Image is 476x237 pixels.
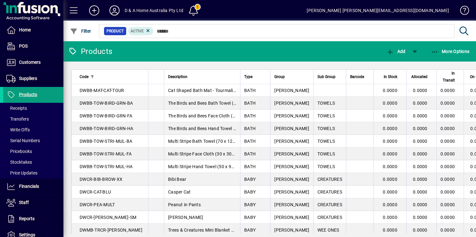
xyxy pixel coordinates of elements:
[244,139,256,144] span: BATH
[6,149,32,154] span: Pricebooks
[3,135,63,146] a: Serial Numbers
[19,76,37,81] span: Suppliers
[317,215,342,220] span: CREATURES
[168,227,252,233] span: Trees & Creatures Mini Blanket 90 x 70cm
[274,139,309,144] span: [PERSON_NAME]
[383,202,397,207] span: 0.0000
[274,113,309,118] span: [PERSON_NAME]
[440,113,455,118] span: 0.0000
[80,126,133,131] span: DWBB-TOW-BIRD-GRN-HA
[317,189,342,194] span: CREATURES
[19,92,37,97] span: Products
[244,73,266,80] div: Type
[3,114,63,124] a: Transfers
[317,202,342,207] span: CREATURES
[274,215,309,220] span: [PERSON_NAME]
[168,88,249,93] span: Cat Shaped Bath Mat - Tourmaline 2024
[244,189,256,194] span: BABY
[274,177,309,182] span: [PERSON_NAME]
[168,177,186,182] span: Bibi Bear
[440,139,455,144] span: 0.0000
[413,177,427,182] span: 0.0000
[107,28,124,34] span: Product
[3,124,63,135] a: Write Offs
[80,177,122,182] span: DWCR-BIB-BROW-XX
[68,25,93,37] button: Filter
[383,88,397,93] span: 0.0000
[440,164,455,169] span: 0.0000
[168,151,239,156] span: Multi Stripe Face Cloth (30 x 30cm)
[429,46,471,57] button: More Options
[125,5,183,16] div: D & A Home Australia Pty Ltd
[128,27,153,35] mat-chip: Activation Status: Active
[168,189,191,194] span: Casper Cat
[413,88,427,93] span: 0.0000
[317,126,335,131] span: TOWELS
[244,88,256,93] span: BATH
[317,151,335,156] span: TOWELS
[6,170,37,175] span: Price Updates
[413,164,427,169] span: 0.0000
[317,139,335,144] span: TOWELS
[168,73,187,80] span: Description
[317,227,339,233] span: WEE ONES
[3,168,63,178] a: Price Updates
[383,126,397,131] span: 0.0000
[274,73,285,80] span: Group
[244,202,256,207] span: BABY
[6,116,29,122] span: Transfers
[383,151,397,156] span: 0.0000
[383,177,397,182] span: 0.0000
[3,22,63,38] a: Home
[80,73,88,80] span: Code
[317,164,335,169] span: TOWELS
[168,202,201,207] span: Peanut in Pants
[350,73,370,80] div: Barcode
[19,184,39,189] span: Financials
[413,189,427,194] span: 0.0000
[410,73,433,80] div: Allocated
[80,227,142,233] span: DWMB-TRCR-[PERSON_NAME]
[274,227,309,233] span: [PERSON_NAME]
[317,177,342,182] span: CREATURES
[244,73,252,80] span: Type
[431,49,470,54] span: More Options
[3,211,63,227] a: Reports
[440,70,461,84] div: In Transit
[413,101,427,106] span: 0.0000
[378,73,403,80] div: In Stock
[317,101,335,106] span: TOWELS
[168,101,259,106] span: The Birds and Bees Bath Towel (70 x 125cm)
[80,88,124,93] span: DWBB-MAT-CAT-TOUR
[440,70,455,84] span: In Transit
[274,151,309,156] span: [PERSON_NAME]
[80,101,133,106] span: DWBB-TOW-BIRD-GRN-BA
[168,139,243,144] span: Multi Stripe Bath Towel (70 x 125cm)
[274,164,309,169] span: [PERSON_NAME]
[386,49,405,54] span: Add
[274,73,309,80] div: Group
[80,189,111,194] span: DWCR-CAT-BLU
[3,71,63,87] a: Suppliers
[244,151,256,156] span: BATH
[244,177,256,182] span: BABY
[274,88,309,93] span: [PERSON_NAME]
[274,126,309,131] span: [PERSON_NAME]
[70,29,91,34] span: Filter
[3,195,63,211] a: Staff
[19,60,41,65] span: Customers
[440,88,455,93] span: 0.0000
[411,73,427,80] span: Allocated
[307,5,449,16] div: [PERSON_NAME] [PERSON_NAME][EMAIL_ADDRESS][DOMAIN_NAME]
[413,151,427,156] span: 0.0000
[244,164,256,169] span: BATH
[440,215,455,220] span: 0.0000
[80,202,115,207] span: DWCR-PEA-MULT
[6,106,27,111] span: Receipts
[244,215,256,220] span: BABY
[80,139,132,144] span: DWBB-TOW-STRI-MUL-BA
[244,101,256,106] span: BATH
[80,164,133,169] span: DWBB-TOW-STRI-MUL-HA
[455,1,468,22] a: Knowledge Base
[80,215,136,220] span: DWCR-[PERSON_NAME]-SM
